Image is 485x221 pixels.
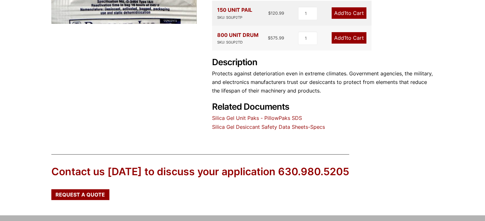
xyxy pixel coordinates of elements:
span: $ [268,35,270,40]
div: 150 UNIT PAIL [217,6,252,20]
a: Add1to Cart [332,32,366,44]
bdi: 120.99 [268,10,284,16]
h2: Description [212,57,434,68]
a: Silica Gel Desiccant Safety Data Sheets-Specs [212,124,325,130]
span: Request a Quote [55,192,105,197]
div: SKU: SGUP2TD [217,39,259,45]
p: Protects against deterioration even in extreme climates. Government agencies, the military, and e... [212,69,434,95]
div: SKU: SGUP2TP [217,15,252,21]
div: 800 UNIT DRUM [217,31,259,45]
span: 1 [344,35,346,41]
a: Silica Gel Unit Paks - PillowPaks SDS [212,115,302,121]
span: $ [268,10,271,16]
a: Request a Quote [51,189,109,200]
bdi: 575.99 [268,35,284,40]
div: Contact us [DATE] to discuss your application 630.980.5205 [51,165,349,179]
a: Add1to Cart [332,7,366,19]
span: 1 [344,10,346,16]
